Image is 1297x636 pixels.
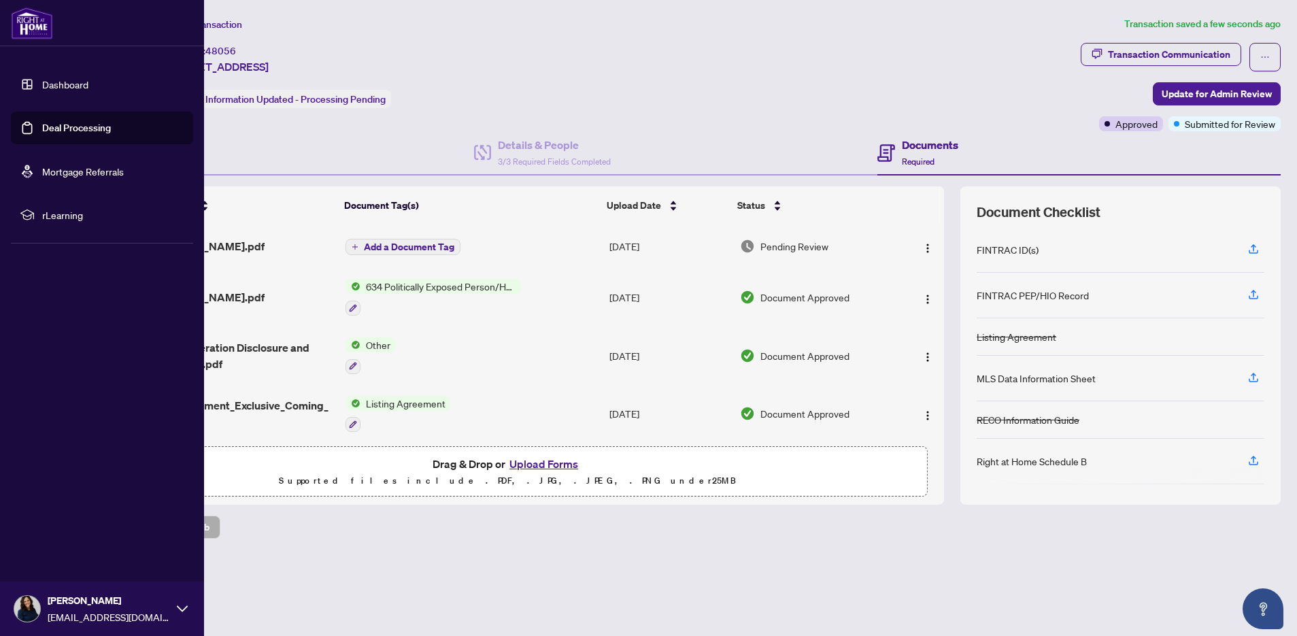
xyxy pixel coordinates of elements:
span: Update for Admin Review [1162,83,1272,105]
div: RECO Information Guide [977,412,1079,427]
span: View Transaction [169,18,242,31]
span: Information Updated - Processing Pending [205,93,386,105]
div: FINTRAC ID(s) [977,242,1039,257]
button: Open asap [1243,588,1283,629]
button: Logo [917,345,939,367]
span: rLearning [42,207,184,222]
span: Other [360,337,396,352]
span: Upload Date [607,198,661,213]
div: Right at Home Schedule B [977,454,1087,469]
span: Submitted for Review [1185,116,1275,131]
td: [DATE] [604,327,735,385]
img: Logo [922,352,933,363]
span: [STREET_ADDRESS] [169,58,269,75]
img: Logo [922,410,933,421]
img: Document Status [740,239,755,254]
a: Dashboard [42,78,88,90]
a: Deal Processing [42,122,111,134]
span: Approved [1115,116,1158,131]
button: Status IconOther [346,337,396,374]
th: Status [732,186,894,224]
img: Document Status [740,290,755,305]
div: Listing Agreement [977,329,1056,344]
button: Add a Document Tag [346,239,460,255]
img: Document Status [740,406,755,421]
span: Add a Document Tag [364,242,454,252]
img: Logo [922,243,933,254]
button: Status Icon634 Politically Exposed Person/Head of International Organization Checklist/Record [346,279,522,316]
article: Transaction saved a few seconds ago [1124,16,1281,32]
td: [DATE] [604,224,735,268]
p: Supported files include .PDF, .JPG, .JPEG, .PNG under 25 MB [96,473,919,489]
span: 634 Politically Exposed Person/Head of International Organization Checklist/Record [360,279,522,294]
th: Upload Date [601,186,731,224]
div: FINTRAC PEP/HIO Record [977,288,1089,303]
img: Logo [922,294,933,305]
img: logo [11,7,53,39]
span: [PERSON_NAME] [48,593,170,608]
img: Status Icon [346,279,360,294]
span: Document Approved [760,348,849,363]
button: Logo [917,235,939,257]
span: Document Approved [760,290,849,305]
span: Realtor Cooperation Disclosure and Consent Form.pdf [134,339,335,372]
button: Logo [917,286,939,308]
span: Pending Review [760,239,828,254]
span: Drag & Drop or [433,455,582,473]
img: Status Icon [346,396,360,411]
a: Mortgage Referrals [42,165,124,178]
h4: Documents [902,137,958,153]
button: Logo [917,403,939,424]
span: 48056 [205,45,236,57]
img: Document Status [740,348,755,363]
span: Status [737,198,765,213]
span: [EMAIL_ADDRESS][DOMAIN_NAME] [48,609,170,624]
button: Transaction Communication [1081,43,1241,66]
span: Document Approved [760,406,849,421]
div: Transaction Communication [1108,44,1230,65]
th: Document Tag(s) [339,186,602,224]
button: Add a Document Tag [346,238,460,256]
span: Listing Agreement [360,396,451,411]
span: Listing_Agreement_Exclusive_Coming_Soon.pdf [134,397,335,430]
span: plus [352,244,358,250]
div: MLS Data Information Sheet [977,371,1096,386]
span: 3/3 Required Fields Completed [498,156,611,167]
span: Document Checklist [977,203,1100,222]
button: Update for Admin Review [1153,82,1281,105]
img: Profile Icon [14,596,40,622]
span: ellipsis [1260,52,1270,62]
button: Upload Forms [505,455,582,473]
span: Required [902,156,934,167]
h4: Details & People [498,137,611,153]
th: (5) File Name [128,186,338,224]
span: Drag & Drop orUpload FormsSupported files include .PDF, .JPG, .JPEG, .PNG under25MB [88,447,927,497]
td: [DATE] [604,268,735,327]
button: Status IconListing Agreement [346,396,451,433]
td: [DATE] [604,385,735,443]
div: Status: [169,90,391,108]
img: Status Icon [346,337,360,352]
